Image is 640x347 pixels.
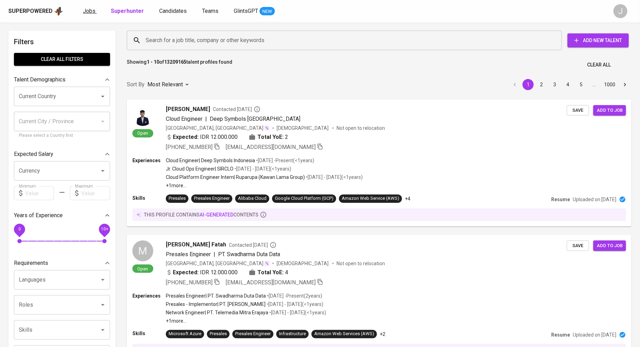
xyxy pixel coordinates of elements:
p: Sort By [127,80,145,89]
p: Jr. Cloud Ops Engineer | SIRCLO [166,165,233,172]
p: +2 [380,331,385,338]
p: Skills [132,330,166,337]
span: Add New Talent [573,36,623,45]
span: Open [135,130,151,136]
span: [PERSON_NAME] Fatah [166,240,226,249]
span: [DEMOGRAPHIC_DATA] [277,260,330,267]
b: Expected: [173,133,199,141]
div: Amazon Web Service (AWS) [342,195,399,202]
p: Most Relevant [147,80,183,89]
span: [PHONE_NUMBER] [166,279,213,286]
button: Add to job [593,105,626,116]
button: Go to page 4 [562,79,573,90]
p: Requirements [14,259,48,267]
p: Cloud Engineer | Deep Symbols Indonesia [166,157,255,164]
p: Resume [551,196,570,203]
div: Infrastructure [279,331,306,337]
div: … [589,81,600,88]
div: Presales Engineer [235,331,271,337]
p: Not open to relocation [337,260,385,267]
p: Expected Salary [14,150,53,158]
button: Add to job [593,240,626,251]
p: Resume [551,331,570,338]
span: Clear All filters [20,55,105,64]
span: Open [135,266,151,272]
div: [GEOGRAPHIC_DATA], [GEOGRAPHIC_DATA] [166,260,270,267]
span: | [205,115,207,123]
div: Years of Experience [14,208,110,222]
p: • [DATE] - [DATE] ( <1 years ) [268,309,326,316]
input: Value [25,186,54,200]
b: Total YoE: [257,133,284,141]
h6: Filters [14,36,110,47]
div: Expected Salary [14,147,110,161]
span: 2 [285,133,288,141]
span: PT. Swadharma Duta Data [218,251,280,258]
p: +1 more ... [166,317,326,324]
button: Go to page 2 [536,79,547,90]
a: Teams [202,7,220,16]
p: Presales - Implementor | PT. [PERSON_NAME] [166,301,265,308]
div: IDR 12.000.000 [166,268,238,277]
p: Showing of talent profiles found [127,58,232,71]
div: IDR 12.000.000 [166,133,238,141]
span: 10+ [101,227,108,232]
div: Most Relevant [147,78,191,91]
div: Superpowered [8,7,53,15]
span: Save [570,107,586,115]
a: Superpoweredapp logo [8,6,63,16]
p: Not open to relocation [337,125,385,132]
p: +1 more ... [166,182,363,189]
span: Candidates [159,8,187,14]
button: page 1 [523,79,534,90]
div: Requirements [14,256,110,270]
span: Presales Engineer [166,251,211,258]
a: Open[PERSON_NAME]Contacted [DATE]Cloud Engineer|Deep Symbols [GEOGRAPHIC_DATA][GEOGRAPHIC_DATA], ... [127,100,632,227]
nav: pagination navigation [508,79,632,90]
button: Open [98,92,108,101]
span: [DEMOGRAPHIC_DATA] [277,125,330,132]
a: Jobs [83,7,97,16]
p: • [DATE] - Present ( <1 years ) [255,157,314,164]
button: Open [98,325,108,335]
span: Clear All [587,61,611,69]
span: Teams [202,8,218,14]
span: NEW [260,8,275,15]
span: Cloud Engineer [166,116,202,122]
span: 0 [18,227,21,232]
p: Uploaded on [DATE] [573,331,616,338]
div: Presales [169,195,186,202]
span: | [214,250,215,259]
div: Presales Engineer [194,195,230,202]
button: Add New Talent [568,33,629,47]
p: • [DATE] - [DATE] ( <1 years ) [233,165,291,172]
a: GlintsGPT NEW [234,7,275,16]
button: Go to page 5 [576,79,587,90]
span: [EMAIL_ADDRESS][DOMAIN_NAME] [226,279,316,286]
p: • [DATE] - [DATE] ( <1 years ) [265,301,323,308]
p: Talent Demographics [14,76,65,84]
div: Presales [210,331,227,337]
img: app logo [54,6,63,16]
button: Clear All filters [14,53,110,66]
div: Alibaba Cloud [238,195,267,202]
img: magic_wand.svg [264,261,270,266]
div: M [132,240,153,261]
a: Candidates [159,7,188,16]
button: Open [98,275,108,285]
p: Years of Experience [14,211,63,220]
p: Please select a Country first [19,132,105,139]
b: 13209165 [164,59,186,65]
button: Open [98,300,108,310]
a: Superhunter [111,7,145,16]
p: • [DATE] - [DATE] ( <1 years ) [305,174,363,181]
b: Superhunter [111,8,144,14]
span: [PHONE_NUMBER] [166,144,213,150]
p: Network Engineer | PT. Telemedia Mitra Erajaya [166,309,268,316]
svg: By Batam recruiter [270,242,277,249]
button: Go to page 3 [549,79,560,90]
b: 1 - 10 [147,59,159,65]
span: Contacted [DATE] [229,242,277,249]
span: [PERSON_NAME] [166,105,210,113]
div: Google Cloud Platform (GCP) [275,195,333,202]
